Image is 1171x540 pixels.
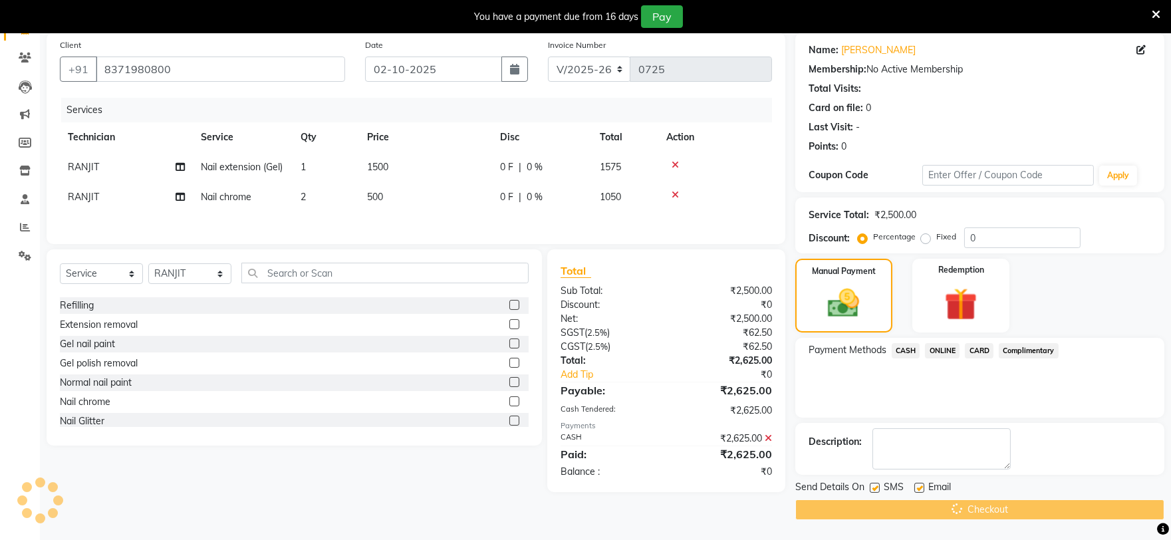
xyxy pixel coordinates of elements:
span: 1 [301,161,306,173]
span: 2 [301,191,306,203]
div: ( ) [551,340,666,354]
div: ₹62.50 [666,340,782,354]
span: Payment Methods [809,343,886,357]
label: Date [365,39,383,51]
span: 2.5% [588,341,608,352]
span: 0 % [527,190,543,204]
div: 0 [841,140,846,154]
span: Nail chrome [201,191,251,203]
div: Payments [561,420,771,432]
label: Manual Payment [812,265,876,277]
div: ₹62.50 [666,326,782,340]
div: Cash Tendered: [551,404,666,418]
button: Pay [641,5,683,28]
div: Total Visits: [809,82,861,96]
span: SMS [884,480,904,497]
th: Qty [293,122,359,152]
th: Action [658,122,772,152]
div: ( ) [551,326,666,340]
div: CASH [551,432,666,446]
div: Nail Glitter [60,414,104,428]
div: Refilling [60,299,94,313]
div: Card on file: [809,101,863,115]
div: ₹0 [666,298,782,312]
input: Enter Offer / Coupon Code [922,165,1094,186]
span: ONLINE [925,343,960,358]
div: Net: [551,312,666,326]
label: Redemption [938,264,984,276]
div: Coupon Code [809,168,923,182]
div: Paid: [551,446,666,462]
input: Search or Scan [241,263,529,283]
label: Client [60,39,81,51]
div: ₹0 [666,465,782,479]
div: ₹2,625.00 [666,432,782,446]
div: Total: [551,354,666,368]
div: ₹2,500.00 [666,284,782,298]
input: Search by Name/Mobile/Email/Code [96,57,345,82]
label: Invoice Number [548,39,606,51]
div: Service Total: [809,208,869,222]
img: _gift.svg [934,284,987,325]
span: CGST [561,340,585,352]
div: ₹2,500.00 [874,208,916,222]
label: Percentage [873,231,916,243]
th: Technician [60,122,193,152]
span: 0 % [527,160,543,174]
img: _cash.svg [818,285,869,321]
div: Last Visit: [809,120,853,134]
span: Nail extension (Gel) [201,161,283,173]
span: RANJIT [68,191,99,203]
div: Discount: [551,298,666,312]
span: Complimentary [999,343,1059,358]
div: Nail chrome [60,395,110,409]
th: Total [592,122,658,152]
span: RANJIT [68,161,99,173]
div: 0 [866,101,871,115]
span: Send Details On [795,480,864,497]
span: 500 [367,191,383,203]
div: Balance : [551,465,666,479]
div: ₹2,625.00 [666,404,782,418]
span: 1575 [600,161,621,173]
div: Points: [809,140,839,154]
div: Gel polish removal [60,356,138,370]
div: ₹2,625.00 [666,354,782,368]
div: Sub Total: [551,284,666,298]
th: Disc [492,122,592,152]
div: ₹2,500.00 [666,312,782,326]
div: ₹0 [686,368,782,382]
div: Name: [809,43,839,57]
span: 0 F [500,190,513,204]
a: [PERSON_NAME] [841,43,916,57]
span: | [519,160,521,174]
span: CASH [892,343,920,358]
div: ₹2,625.00 [666,382,782,398]
span: SGST [561,327,585,338]
span: 1500 [367,161,388,173]
div: No Active Membership [809,63,1151,76]
button: +91 [60,57,97,82]
span: 0 F [500,160,513,174]
span: | [519,190,521,204]
div: Services [61,98,782,122]
div: You have a payment due from 16 days [474,10,638,24]
div: Membership: [809,63,866,76]
span: Total [561,264,591,278]
th: Price [359,122,492,152]
div: Payable: [551,382,666,398]
div: Description: [809,435,862,449]
th: Service [193,122,293,152]
span: 2.5% [587,327,607,338]
div: Normal nail paint [60,376,132,390]
span: 1050 [600,191,621,203]
div: - [856,120,860,134]
button: Apply [1099,166,1137,186]
label: Fixed [936,231,956,243]
div: Discount: [809,231,850,245]
div: Gel nail paint [60,337,115,351]
span: CARD [965,343,993,358]
div: ₹2,625.00 [666,446,782,462]
span: Email [928,480,951,497]
div: Extension removal [60,318,138,332]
